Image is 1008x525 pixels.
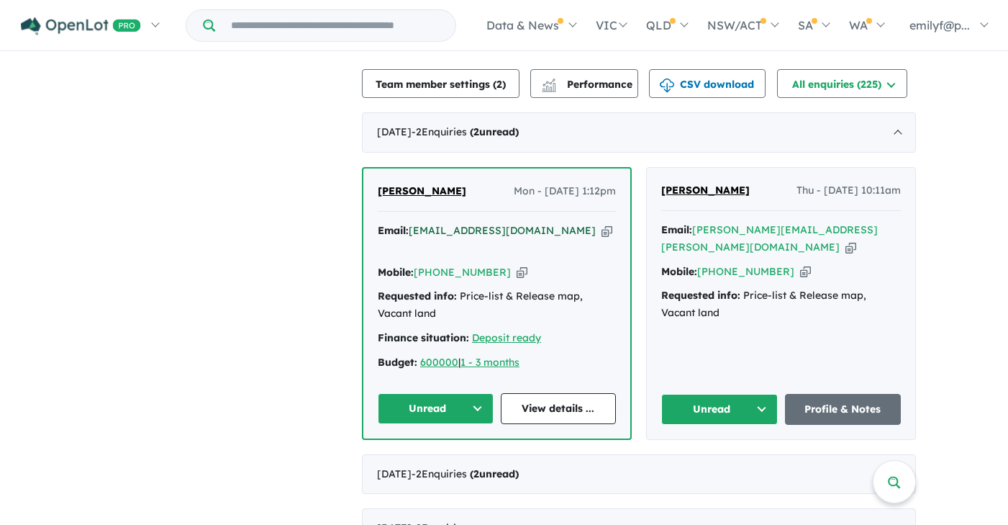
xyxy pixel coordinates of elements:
a: [PHONE_NUMBER] [414,266,511,279]
a: 1 - 3 months [460,356,519,369]
button: Team member settings (2) [362,69,519,98]
button: CSV download [649,69,766,98]
span: 2 [473,467,479,480]
strong: Requested info: [661,289,740,302]
strong: Requested info: [378,290,457,302]
span: [PERSON_NAME] [378,184,466,197]
div: [DATE] [362,112,916,153]
span: [PERSON_NAME] [661,184,750,197]
button: Copy [845,240,856,255]
strong: ( unread) [470,125,519,138]
div: [DATE] [362,454,916,495]
span: 2 [473,125,479,138]
span: Performance [544,78,632,91]
a: [EMAIL_ADDRESS][DOMAIN_NAME] [409,224,596,237]
div: Price-list & Release map, Vacant land [378,288,616,323]
a: [PERSON_NAME][EMAIL_ADDRESS][PERSON_NAME][DOMAIN_NAME] [661,223,878,253]
a: Profile & Notes [785,394,902,425]
img: download icon [660,78,674,93]
strong: Email: [378,224,409,237]
strong: Mobile: [661,265,697,278]
button: Copy [800,264,811,279]
img: Openlot PRO Logo White [21,17,141,35]
strong: ( unread) [470,467,519,480]
button: Copy [601,223,612,238]
button: All enquiries (225) [777,69,907,98]
div: Price-list & Release map, Vacant land [661,287,901,322]
a: [PERSON_NAME] [378,183,466,200]
span: - 2 Enquir ies [412,125,519,138]
a: View details ... [501,393,617,424]
input: Try estate name, suburb, builder or developer [218,10,453,41]
span: 2 [496,78,502,91]
a: [PHONE_NUMBER] [697,265,794,278]
button: Unread [661,394,778,425]
span: Thu - [DATE] 10:11am [796,182,901,199]
strong: Budget: [378,356,417,369]
button: Copy [517,265,527,280]
strong: Email: [661,223,692,236]
a: Deposit ready [472,331,541,344]
a: 600000 [420,356,458,369]
strong: Mobile: [378,266,414,279]
strong: Finance situation: [378,331,469,344]
span: - 2 Enquir ies [412,467,519,480]
a: [PERSON_NAME] [661,182,750,199]
div: | [378,354,616,372]
span: Mon - [DATE] 1:12pm [514,183,616,200]
button: Unread [378,393,494,424]
button: Performance [530,69,638,98]
img: bar-chart.svg [542,83,556,92]
span: emilyf@p... [909,18,970,32]
img: line-chart.svg [542,78,555,86]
